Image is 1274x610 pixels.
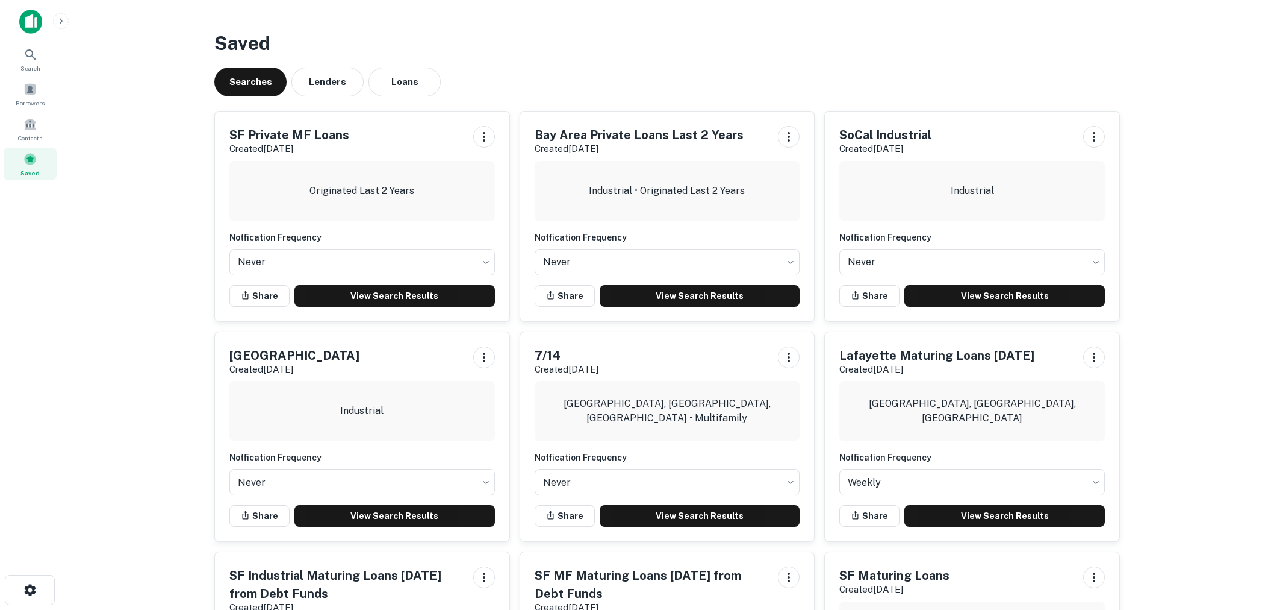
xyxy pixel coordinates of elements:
[229,126,349,144] h5: SF Private MF Loans
[535,567,769,603] h5: SF MF Maturing Loans [DATE] from Debt Funds
[214,68,287,96] button: Searches
[535,142,744,156] p: Created [DATE]
[368,68,441,96] button: Loans
[16,98,45,108] span: Borrowers
[904,285,1105,307] a: View Search Results
[229,142,349,156] p: Created [DATE]
[294,505,495,527] a: View Search Results
[839,567,949,585] h5: SF Maturing Loans
[229,285,290,307] button: Share
[4,43,57,75] a: Search
[904,505,1105,527] a: View Search Results
[4,148,57,180] a: Saved
[839,347,1034,365] h5: Lafayette Maturing Loans [DATE]
[229,347,359,365] h5: [GEOGRAPHIC_DATA]
[535,126,744,144] h5: Bay Area Private Loans Last 2 Years
[20,63,40,73] span: Search
[229,567,464,603] h5: SF Industrial Maturing Loans [DATE] from Debt Funds
[4,78,57,110] a: Borrowers
[291,68,364,96] button: Lenders
[309,184,414,198] p: Originated Last 2 Years
[839,582,949,597] p: Created [DATE]
[229,245,495,279] div: Without label
[229,451,495,464] h6: Notfication Frequency
[535,347,598,365] h5: 7/14
[535,285,595,307] button: Share
[229,505,290,527] button: Share
[535,451,800,464] h6: Notfication Frequency
[839,126,931,144] h5: SoCal Industrial
[535,231,800,244] h6: Notfication Frequency
[600,285,800,307] a: View Search Results
[839,245,1105,279] div: Without label
[20,168,40,178] span: Saved
[839,505,900,527] button: Share
[229,465,495,499] div: Without label
[600,505,800,527] a: View Search Results
[839,451,1105,464] h6: Notfication Frequency
[229,362,359,377] p: Created [DATE]
[839,285,900,307] button: Share
[839,362,1034,377] p: Created [DATE]
[535,245,800,279] div: Without label
[544,397,791,426] p: [GEOGRAPHIC_DATA], [GEOGRAPHIC_DATA], [GEOGRAPHIC_DATA] • Multifamily
[839,465,1105,499] div: Without label
[839,231,1105,244] h6: Notfication Frequency
[294,285,495,307] a: View Search Results
[535,465,800,499] div: Without label
[951,184,994,198] p: Industrial
[849,397,1095,426] p: [GEOGRAPHIC_DATA], [GEOGRAPHIC_DATA], [GEOGRAPHIC_DATA]
[535,362,598,377] p: Created [DATE]
[839,142,931,156] p: Created [DATE]
[214,29,1120,58] h3: Saved
[229,231,495,244] h6: Notfication Frequency
[340,404,384,418] p: Industrial
[535,505,595,527] button: Share
[589,184,745,198] p: Industrial • Originated Last 2 Years
[1214,514,1274,571] iframe: Chat Widget
[18,133,42,143] span: Contacts
[4,113,57,145] a: Contacts
[19,10,42,34] img: capitalize-icon.png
